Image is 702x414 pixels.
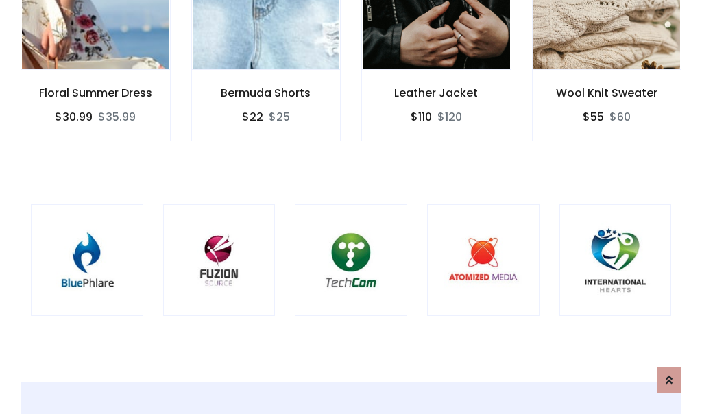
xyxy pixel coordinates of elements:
[269,109,290,125] del: $25
[362,86,511,99] h6: Leather Jacket
[98,109,136,125] del: $35.99
[533,86,681,99] h6: Wool Knit Sweater
[437,109,462,125] del: $120
[609,109,631,125] del: $60
[192,86,341,99] h6: Bermuda Shorts
[21,86,170,99] h6: Floral Summer Dress
[55,110,93,123] h6: $30.99
[583,110,604,123] h6: $55
[242,110,263,123] h6: $22
[411,110,432,123] h6: $110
